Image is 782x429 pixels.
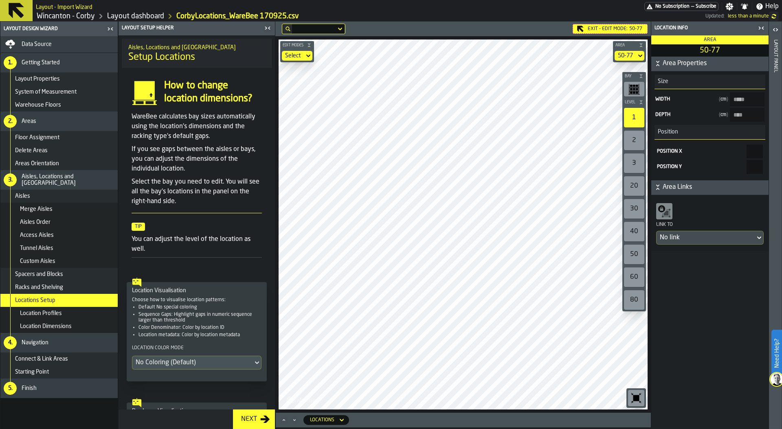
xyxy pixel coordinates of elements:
[132,344,261,354] div: Location Color Mode
[660,233,752,243] div: DropdownMenuValue-
[132,408,261,414] h3: Bay Layer Visualisation
[622,175,646,197] div: button-toolbar-undefined
[22,59,60,66] span: Getting Started
[0,157,118,170] li: menu Areas Orientation
[624,267,644,287] div: 60
[644,2,718,11] a: link-to-/wh/i/ace0e389-6ead-4668-b816-8dc22364bb41/pricing/
[773,38,778,427] div: Layout panel
[651,22,769,35] header: Location Info
[772,331,781,376] label: Need Help?
[653,25,756,31] div: Location Info
[728,13,769,19] span: 25/09/2025, 11:32:10
[20,219,51,225] span: Aisles Order
[132,223,145,231] span: Tip
[20,323,72,330] span: Location Dimensions
[132,177,262,206] p: Select the bay you need to edit. You will see all the bay's locations in the panel on the right-h...
[0,98,118,112] li: menu Warehouse Floors
[0,144,118,157] li: menu Delete Areas
[0,53,118,72] li: menu Getting Started
[657,149,682,154] span: Position X
[656,144,764,158] label: react-aria3355343965-:r5d:
[655,108,765,122] label: input-value-Depth
[164,79,262,105] h4: How to change location dimensions?
[36,11,371,21] nav: Breadcrumb
[132,297,261,303] p: Choose how to visualise location patterns:
[630,392,643,405] svg: Reset zoom and position
[36,2,92,11] h2: Sub Title
[176,12,299,21] a: link-to-/wh/i/ace0e389-6ead-4668-b816-8dc22364bb41/import/layout/bd52e2e9-c25e-40f5-8601-0e627e48...
[651,180,769,195] button: button-
[719,112,720,117] span: (
[20,245,53,252] span: Tunnel Aisles
[756,23,767,33] label: button-toggle-Close me
[727,97,728,102] span: )
[22,173,114,186] span: Aisles, Locations and [GEOGRAPHIC_DATA]
[622,106,646,129] div: button-toolbar-undefined
[765,2,779,11] span: Help
[280,392,326,408] a: logo-header
[622,220,646,243] div: button-toolbar-undefined
[573,24,648,34] div: Exit - Edit Mode:
[614,43,637,48] span: Area
[719,96,728,102] span: cm
[730,108,764,122] input: input-value-Depth input-value-Depth
[282,51,312,61] div: DropdownMenuValue-none
[15,271,63,278] span: Spacers and Blocks
[138,332,261,338] li: Location metadata: Color by location metadata
[624,290,644,310] div: 80
[132,112,262,141] p: WareBee calculates bay sizes automatically using the location's dimensions and the racking type's...
[20,258,55,265] span: Custom Aisles
[656,201,764,245] div: Link toDropdownMenuValue-
[119,22,275,35] header: Layout Setup Helper
[0,333,118,352] li: menu Navigation
[0,255,118,268] li: menu Custom Aisles
[624,176,644,196] div: 20
[15,89,77,95] span: System of Measurement
[15,76,60,82] span: Layout Properties
[107,12,164,21] a: link-to-/wh/i/ace0e389-6ead-4668-b816-8dc22364bb41/designer
[0,229,118,242] li: menu Access Aisles
[132,234,262,254] p: You can adjust the level of the location as well.
[655,92,765,106] label: input-value-Width
[663,182,767,192] span: Area Links
[747,160,763,174] input: react-aria3355343965-:r5f: react-aria3355343965-:r5f:
[622,98,646,106] button: button-
[138,312,261,323] li: Sequence Gaps: Highlight gaps in numeric sequence larger than threshold
[696,4,716,9] span: Subscribe
[730,92,764,106] input: input-value-Width input-value-Width
[769,22,782,429] header: Layout panel
[132,344,261,370] div: Location Color ModeDropdownMenuValue-default
[0,190,118,203] li: menu Aisles
[624,199,644,219] div: 30
[132,144,262,174] p: If you see gaps between the aisles or bays, you can adjust the dimensions of the individual locat...
[15,297,55,304] span: Locations Setup
[624,131,644,150] div: 2
[737,2,752,11] label: button-toggle-Notifications
[655,125,765,140] h3: title-section-Position
[285,53,301,59] div: DropdownMenuValue-none
[622,80,646,98] div: button-toolbar-undefined
[15,369,49,375] span: Starting Point
[747,144,763,158] input: react-aria3355343965-:r5d: react-aria3355343965-:r5d:
[0,203,118,216] li: menu Merge Aisles
[624,108,644,127] div: 1
[626,388,646,408] div: button-toolbar-undefined
[727,112,728,117] span: )
[125,79,268,105] div: input-question-How to change location dimensions?
[281,43,305,48] span: Edit Modes
[0,22,118,36] header: Layout Design Wizard
[279,416,289,424] button: Maximize
[622,152,646,175] div: button-toolbar-undefined
[22,118,36,125] span: Areas
[618,53,633,59] div: DropdownMenuValue-50-77
[20,232,54,239] span: Access Aisles
[615,51,644,61] div: DropdownMenuValue-50-77
[4,56,17,69] div: 1.
[0,36,118,53] li: menu Data Source
[655,129,678,135] span: Position
[138,325,261,331] li: Color Denominator: Color by location ID
[0,268,118,281] li: menu Spacers and Blocks
[0,242,118,255] li: menu Tunnel Aisles
[22,385,37,392] span: Finish
[624,222,644,241] div: 40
